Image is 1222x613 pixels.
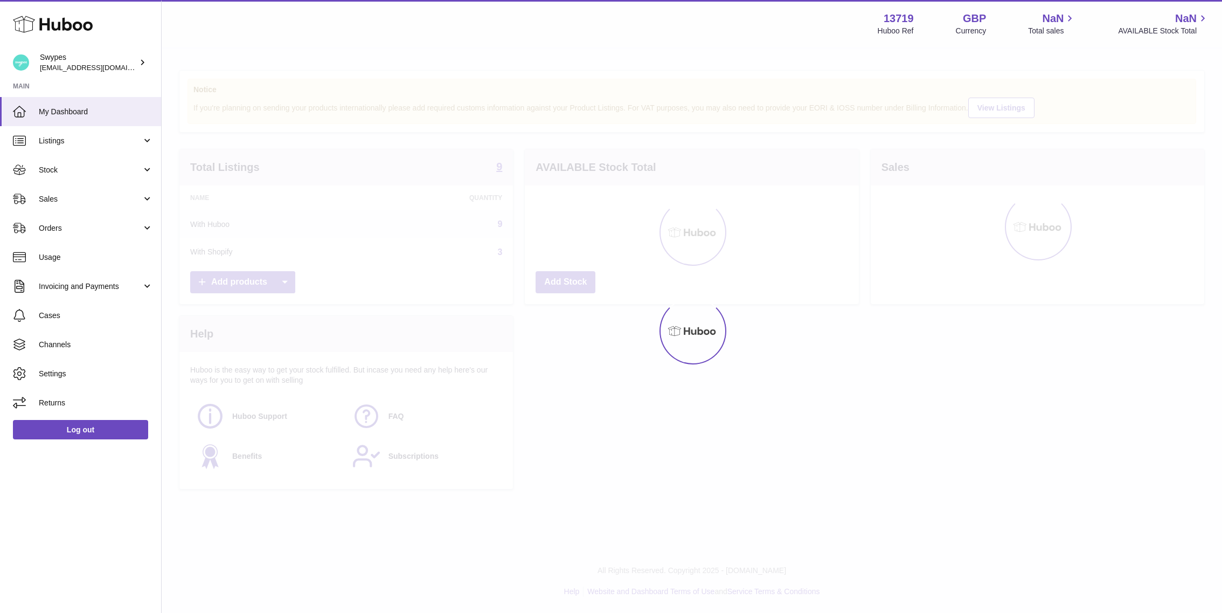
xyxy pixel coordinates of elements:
[39,194,142,204] span: Sales
[1175,11,1197,26] span: NaN
[39,398,153,408] span: Returns
[1118,26,1209,36] span: AVAILABLE Stock Total
[39,165,142,175] span: Stock
[1028,26,1076,36] span: Total sales
[13,54,29,71] img: hello@swypes.co.uk
[963,11,986,26] strong: GBP
[956,26,987,36] div: Currency
[39,311,153,321] span: Cases
[39,340,153,350] span: Channels
[878,26,914,36] div: Huboo Ref
[884,11,914,26] strong: 13719
[40,63,158,72] span: [EMAIL_ADDRESS][DOMAIN_NAME]
[13,420,148,439] a: Log out
[39,107,153,117] span: My Dashboard
[39,223,142,233] span: Orders
[1028,11,1076,36] a: NaN Total sales
[1042,11,1064,26] span: NaN
[1118,11,1209,36] a: NaN AVAILABLE Stock Total
[39,281,142,292] span: Invoicing and Payments
[40,52,137,73] div: Swypes
[39,369,153,379] span: Settings
[39,136,142,146] span: Listings
[39,252,153,263] span: Usage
